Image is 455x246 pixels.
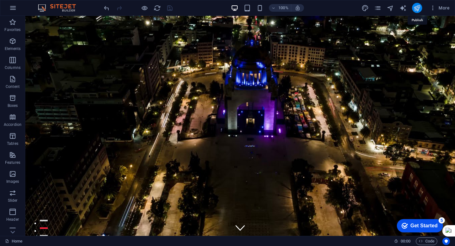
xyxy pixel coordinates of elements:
[141,4,148,12] button: Click here to leave preview mode and continue editing
[399,4,407,12] i: AI Writer
[401,237,410,245] span: 00 00
[103,4,110,12] button: undo
[412,3,422,13] button: publish
[394,237,411,245] h6: Session time
[5,65,21,70] p: Columns
[361,4,369,12] button: design
[6,84,20,89] p: Content
[15,204,22,206] button: 1
[7,141,18,146] p: Tables
[8,198,18,203] p: Slider
[442,237,450,245] button: Usercentrics
[47,1,53,8] div: 5
[374,4,382,12] button: pages
[278,4,288,12] h6: 100%
[5,46,21,51] p: Elements
[374,4,381,12] i: Pages (Ctrl+Alt+S)
[6,179,19,184] p: Images
[36,4,84,12] img: Editor Logo
[19,7,46,13] div: Get Started
[4,27,21,32] p: Favorites
[5,237,22,245] a: Click to cancel selection. Double-click to open Pages
[15,212,22,213] button: 2
[6,217,19,222] p: Header
[4,122,21,127] p: Accordion
[387,4,394,12] button: navigator
[416,237,437,245] button: Code
[387,4,394,12] i: Navigator
[427,3,452,13] button: More
[5,160,20,165] p: Features
[103,4,110,12] i: Undo: Change show controls (Ctrl+Z)
[154,4,161,12] i: Reload page
[153,4,161,12] button: reload
[430,5,450,11] span: More
[419,237,434,245] span: Code
[295,5,300,11] i: On resize automatically adjust zoom level to fit chosen device.
[269,4,291,12] button: 100%
[8,103,18,108] p: Boxes
[15,219,22,221] button: 3
[399,4,407,12] button: text_generator
[5,3,51,16] div: Get Started 5 items remaining, 0% complete
[405,239,406,243] span: :
[361,4,369,12] i: Design (Ctrl+Alt+Y)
